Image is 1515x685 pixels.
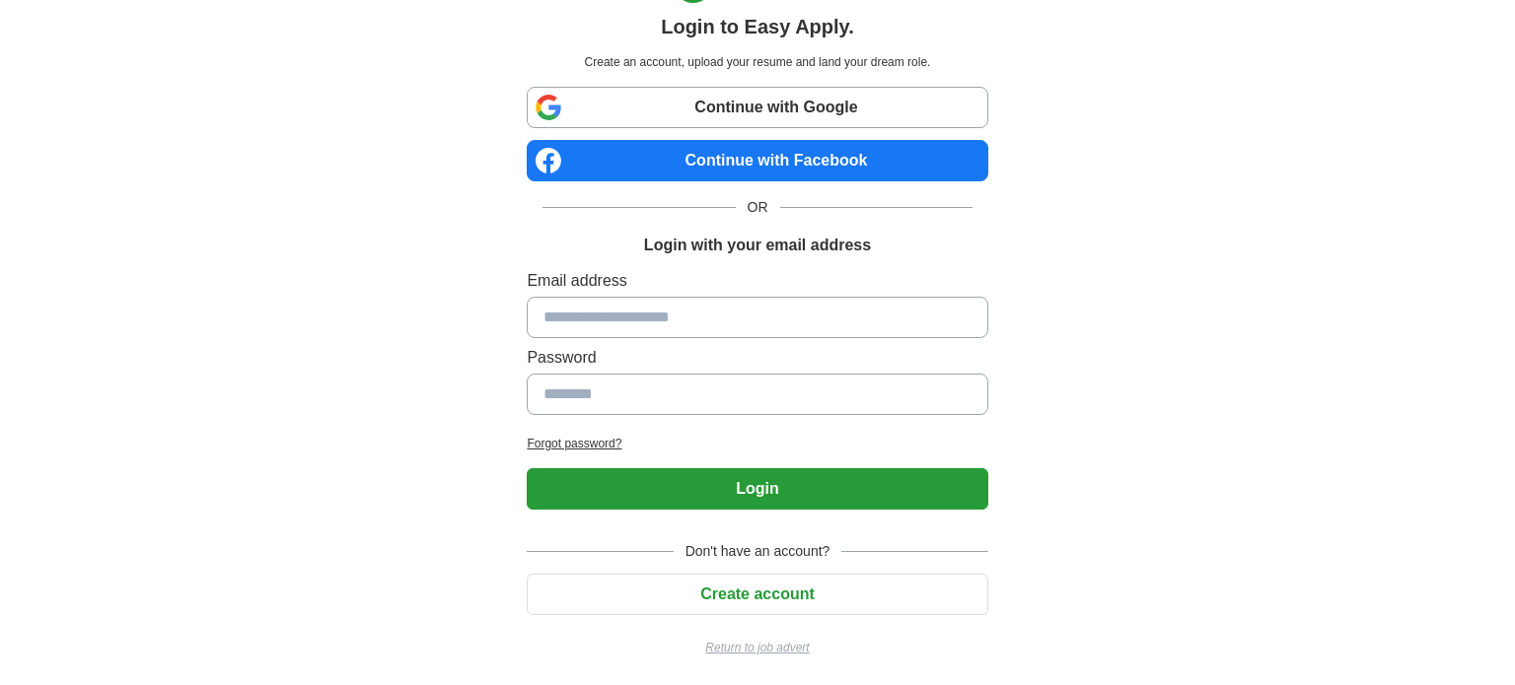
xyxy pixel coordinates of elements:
button: Create account [527,574,987,615]
h1: Login to Easy Apply. [661,12,854,41]
a: Create account [527,585,987,602]
a: Continue with Facebook [527,140,987,181]
label: Email address [527,269,987,293]
a: Return to job advert [527,639,987,656]
span: OR [736,197,780,218]
button: Login [527,468,987,510]
label: Password [527,346,987,370]
h1: Login with your email address [644,234,871,257]
a: Forgot password? [527,435,987,452]
p: Create an account, upload your resume and land your dream role. [531,53,983,71]
span: Don't have an account? [674,541,842,562]
a: Continue with Google [527,87,987,128]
